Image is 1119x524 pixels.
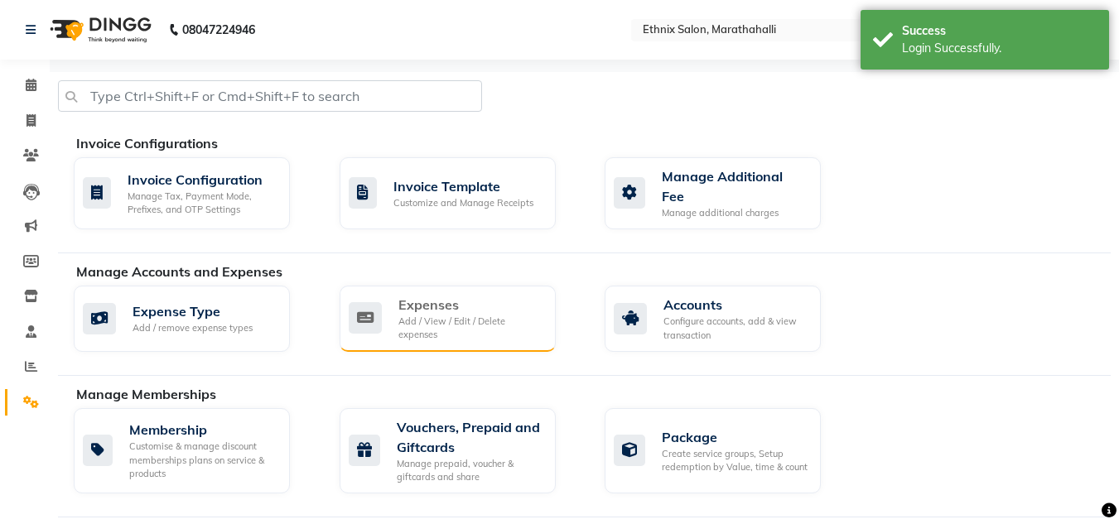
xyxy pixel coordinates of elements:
b: 08047224946 [182,7,255,53]
div: Vouchers, Prepaid and Giftcards [397,417,543,457]
div: Success [902,22,1097,40]
a: Vouchers, Prepaid and GiftcardsManage prepaid, voucher & giftcards and share [340,408,581,493]
div: Manage Tax, Payment Mode, Prefixes, and OTP Settings [128,190,277,217]
div: Configure accounts, add & view transaction [663,315,808,342]
div: Manage prepaid, voucher & giftcards and share [397,457,543,484]
div: Add / remove expense types [133,321,253,335]
div: Manage additional charges [662,206,808,220]
div: Create service groups, Setup redemption by Value, time & count [662,447,808,474]
div: Customize and Manage Receipts [393,196,533,210]
div: Accounts [663,295,808,315]
a: PackageCreate service groups, Setup redemption by Value, time & count [605,408,846,493]
div: Customise & manage discount memberships plans on service & products [129,440,277,481]
div: Invoice Template [393,176,533,196]
a: MembershipCustomise & manage discount memberships plans on service & products [74,408,315,493]
a: AccountsConfigure accounts, add & view transaction [605,286,846,352]
a: Invoice ConfigurationManage Tax, Payment Mode, Prefixes, and OTP Settings [74,157,315,229]
img: logo [42,7,156,53]
div: Expenses [398,295,543,315]
a: Invoice TemplateCustomize and Manage Receipts [340,157,581,229]
a: Expense TypeAdd / remove expense types [74,286,315,352]
a: ExpensesAdd / View / Edit / Delete expenses [340,286,581,352]
div: Add / View / Edit / Delete expenses [398,315,543,342]
a: Manage Additional FeeManage additional charges [605,157,846,229]
div: Login Successfully. [902,40,1097,57]
div: Expense Type [133,301,253,321]
div: Manage Additional Fee [662,166,808,206]
input: Type Ctrl+Shift+F or Cmd+Shift+F to search [58,80,482,112]
div: Package [662,427,808,447]
div: Membership [129,420,277,440]
div: Invoice Configuration [128,170,277,190]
